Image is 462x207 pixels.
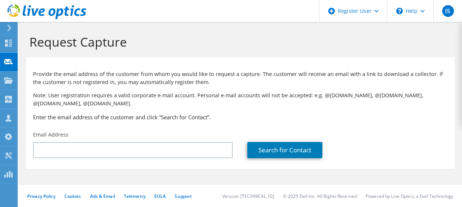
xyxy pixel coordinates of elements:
a: EULA [154,193,166,199]
p: Note: User registration requires a valid corporate e-mail account. Personal e-mail accounts will ... [33,91,447,108]
svg: \n [396,8,403,14]
label: Email Address [33,131,68,138]
h1: Request Capture [29,34,447,50]
a: Support [175,193,192,199]
li: Version: [TECHNICAL_ID] [222,193,274,199]
p: Provide the email address of the customer from whom you would like to request a capture. The cust... [33,70,447,86]
a: Cookies [64,193,81,199]
a: Privacy Policy [27,193,55,199]
li: © 2025 Dell Inc. All Rights Reserved [283,193,357,199]
a: Ads & Email [90,193,115,199]
li: Powered by Live Optics, a Dell Technology [366,193,453,199]
h3: Enter the email address of the customer and click “Search for Contact”. [33,113,447,121]
a: Search for Contact [247,142,322,158]
span: IS [442,5,454,17]
a: Telemetry [124,193,146,199]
